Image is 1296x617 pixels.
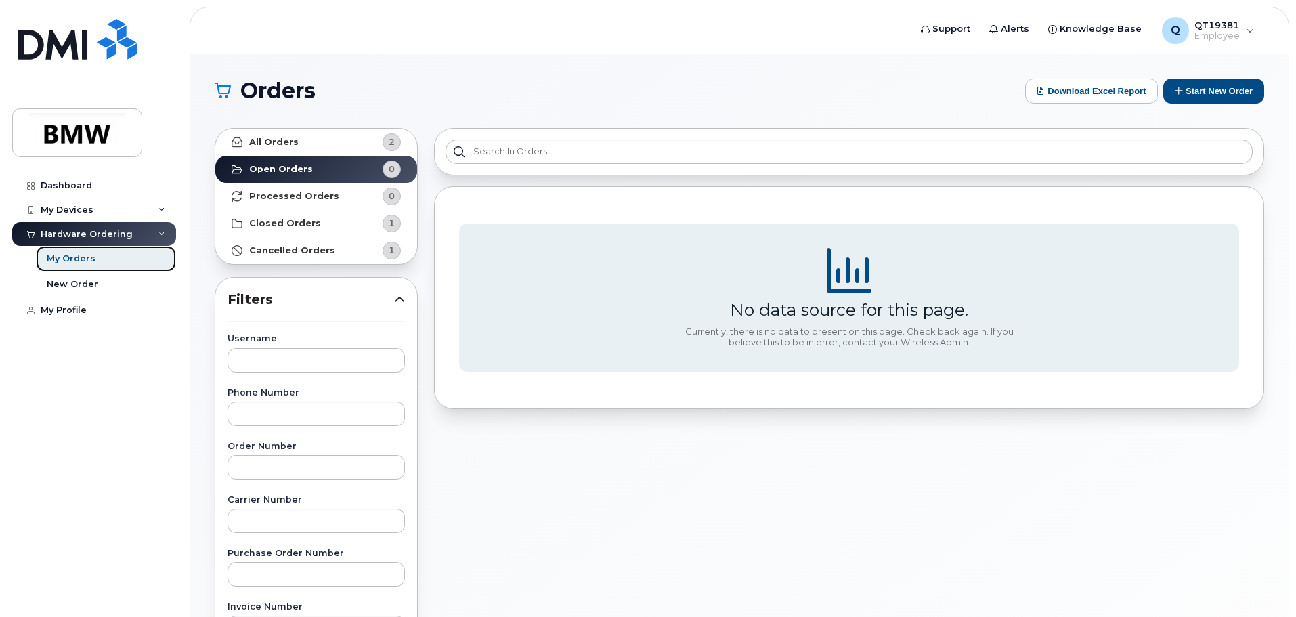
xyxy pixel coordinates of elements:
[389,135,395,148] span: 2
[1025,79,1158,104] button: Download Excel Report
[240,81,316,101] span: Orders
[1163,79,1264,104] button: Start New Order
[215,183,417,210] a: Processed Orders0
[228,496,405,505] label: Carrier Number
[249,164,313,175] strong: Open Orders
[249,218,321,229] strong: Closed Orders
[215,156,417,183] a: Open Orders0
[228,603,405,612] label: Invoice Number
[249,137,299,148] strong: All Orders
[228,335,405,343] label: Username
[389,163,395,175] span: 0
[389,244,395,257] span: 1
[249,191,339,202] strong: Processed Orders
[730,299,968,320] div: No data source for this page.
[228,290,394,310] span: Filters
[249,245,335,256] strong: Cancelled Orders
[228,442,405,451] label: Order Number
[389,190,395,203] span: 0
[228,549,405,558] label: Purchase Order Number
[446,140,1253,164] input: Search in orders
[215,129,417,156] a: All Orders2
[1237,558,1286,607] iframe: Messenger Launcher
[389,217,395,230] span: 1
[215,210,417,237] a: Closed Orders1
[215,237,417,264] a: Cancelled Orders1
[228,389,405,398] label: Phone Number
[680,326,1018,347] div: Currently, there is no data to present on this page. Check back again. If you believe this to be ...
